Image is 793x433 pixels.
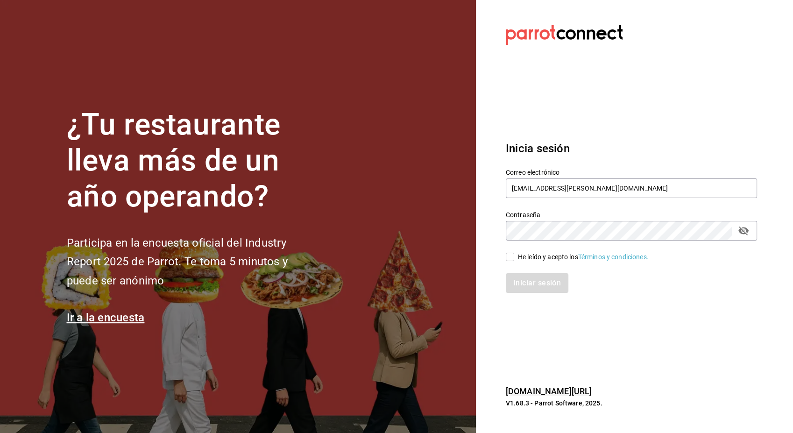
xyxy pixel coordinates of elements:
a: [DOMAIN_NAME][URL] [506,386,592,396]
button: passwordField [736,223,751,239]
div: He leído y acepto los [518,252,649,262]
h1: ¿Tu restaurante lleva más de un año operando? [67,107,319,214]
input: Ingresa tu correo electrónico [506,178,757,198]
a: Términos y condiciones. [578,253,649,261]
label: Correo electrónico [506,169,757,176]
h3: Inicia sesión [506,140,757,157]
p: V1.68.3 - Parrot Software, 2025. [506,398,757,408]
label: Contraseña [506,212,757,218]
a: Ir a la encuesta [67,311,145,324]
h2: Participa en la encuesta oficial del Industry Report 2025 de Parrot. Te toma 5 minutos y puede se... [67,234,319,291]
